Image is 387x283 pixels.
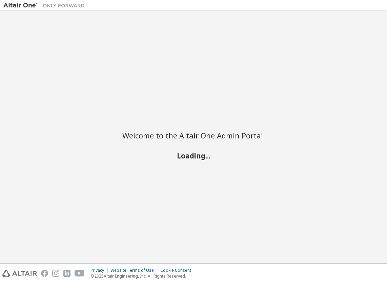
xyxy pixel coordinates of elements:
div: Cookie Consent [160,268,195,273]
h2: Loading... [122,151,265,160]
img: facebook.svg [41,270,48,277]
img: altair_logo.svg [2,270,37,277]
p: © 2025 Altair Engineering, Inc. All Rights Reserved. [90,273,195,279]
div: Privacy [90,268,110,273]
img: youtube.svg [75,270,84,277]
img: Altair One [3,2,88,9]
img: linkedin.svg [63,270,70,277]
img: instagram.svg [52,270,59,277]
div: Website Terms of Use [110,268,160,273]
h2: Welcome to the Altair One Admin Portal [122,131,265,140]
